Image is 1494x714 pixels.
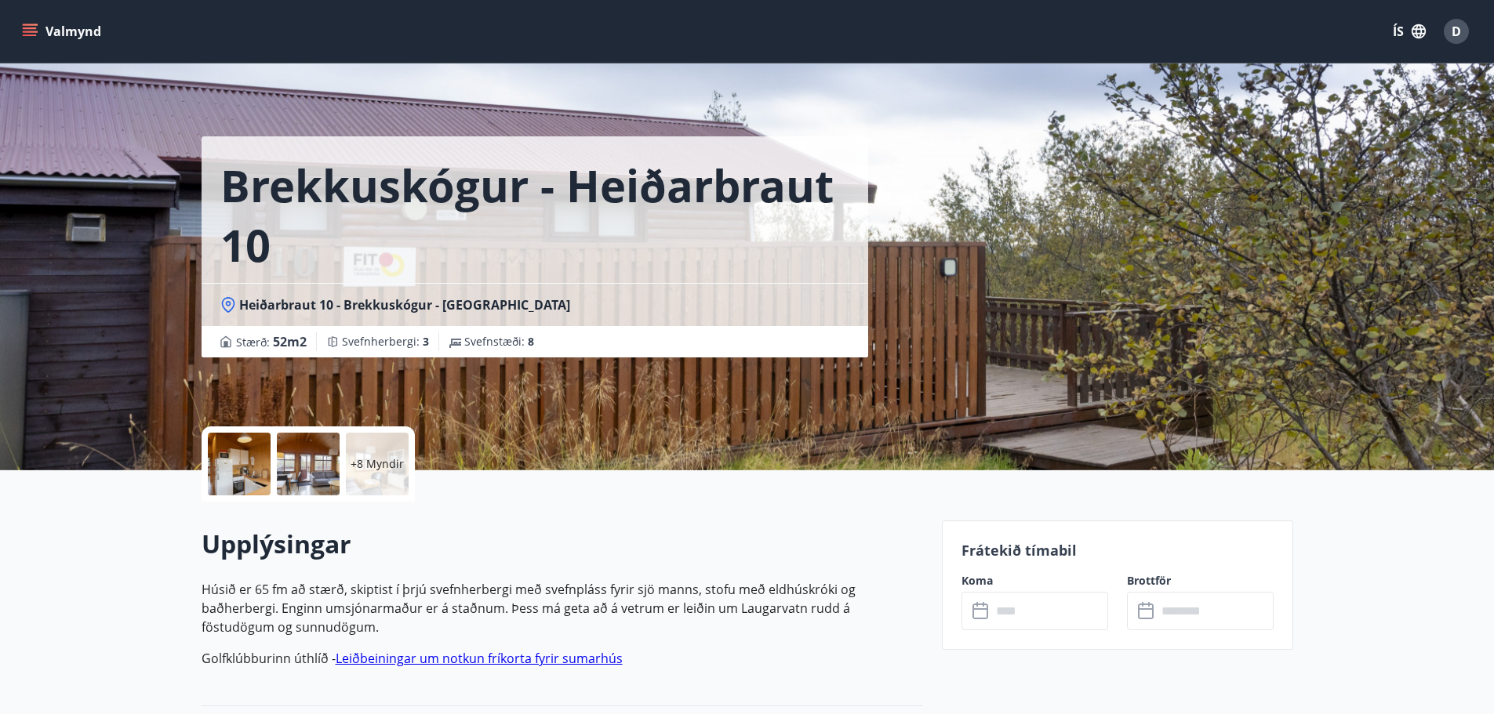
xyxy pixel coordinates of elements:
label: Brottför [1127,573,1274,589]
button: ÍS [1384,17,1434,45]
h1: Brekkuskógur - Heiðarbraut 10 [220,155,849,274]
p: Húsið er 65 fm að stærð, skiptist í þrjú svefnherbergi með svefnpláss fyrir sjö manns, stofu með ... [202,580,923,636]
a: Leiðbeiningar um notkun fríkorta fyrir sumarhús [336,650,623,667]
button: menu [19,17,107,45]
p: +8 Myndir [351,456,404,472]
span: 8 [528,334,534,349]
span: Heiðarbraut 10 - Brekkuskógur - [GEOGRAPHIC_DATA] [239,296,570,314]
span: Svefnherbergi : [342,334,429,350]
h2: Upplýsingar [202,527,923,561]
span: 3 [423,334,429,349]
p: Golfklúbburinn úthlíð - [202,649,923,668]
button: D [1438,13,1475,50]
span: 52 m2 [273,333,307,350]
span: Stærð : [236,332,307,351]
p: Frátekið tímabil [961,540,1274,560]
span: Svefnstæði : [464,334,534,350]
span: D [1452,23,1461,40]
label: Koma [961,573,1108,589]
